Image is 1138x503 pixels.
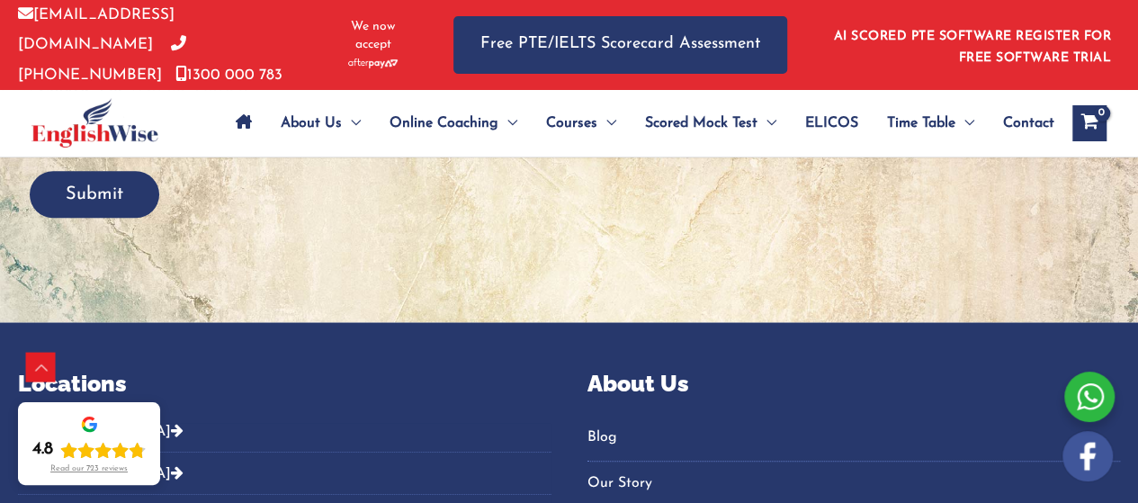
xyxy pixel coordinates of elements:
[453,16,787,73] a: Free PTE/IELTS Scorecard Assessment
[221,92,1054,155] nav: Site Navigation: Main Menu
[348,58,398,68] img: Afterpay-Logo
[873,92,989,155] a: Time TableMenu Toggle
[834,30,1112,65] a: AI SCORED PTE SOFTWARE REGISTER FOR FREE SOFTWARE TRIAL
[597,92,616,155] span: Menu Toggle
[823,15,1120,74] aside: Header Widget 1
[337,18,408,54] span: We now accept
[1062,431,1113,481] img: white-facebook.png
[587,469,1121,499] a: Our Story
[645,92,757,155] span: Scored Mock Test
[805,92,858,155] span: ELICOS
[989,92,1054,155] a: Contact
[175,67,282,83] a: 1300 000 783
[266,92,375,155] a: About UsMenu Toggle
[32,439,146,461] div: Rating: 4.8 out of 5
[18,453,551,495] button: [GEOGRAPHIC_DATA]
[375,92,532,155] a: Online CoachingMenu Toggle
[887,92,955,155] span: Time Table
[498,92,517,155] span: Menu Toggle
[281,92,342,155] span: About Us
[955,92,974,155] span: Menu Toggle
[532,92,631,155] a: CoursesMenu Toggle
[546,92,597,155] span: Courses
[18,423,551,453] button: [GEOGRAPHIC_DATA]
[390,92,498,155] span: Online Coaching
[631,92,791,155] a: Scored Mock TestMenu Toggle
[18,367,551,401] p: Locations
[31,98,158,148] img: cropped-ew-logo
[791,92,873,155] a: ELICOS
[50,464,128,474] div: Read our 723 reviews
[1003,92,1054,155] span: Contact
[18,37,186,82] a: [PHONE_NUMBER]
[18,7,175,52] a: [EMAIL_ADDRESS][DOMAIN_NAME]
[587,367,1121,401] p: About Us
[587,423,1121,453] a: Blog
[1072,105,1107,141] a: View Shopping Cart, empty
[757,92,776,155] span: Menu Toggle
[30,171,159,218] input: Submit
[32,439,53,461] div: 4.8
[342,92,361,155] span: Menu Toggle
